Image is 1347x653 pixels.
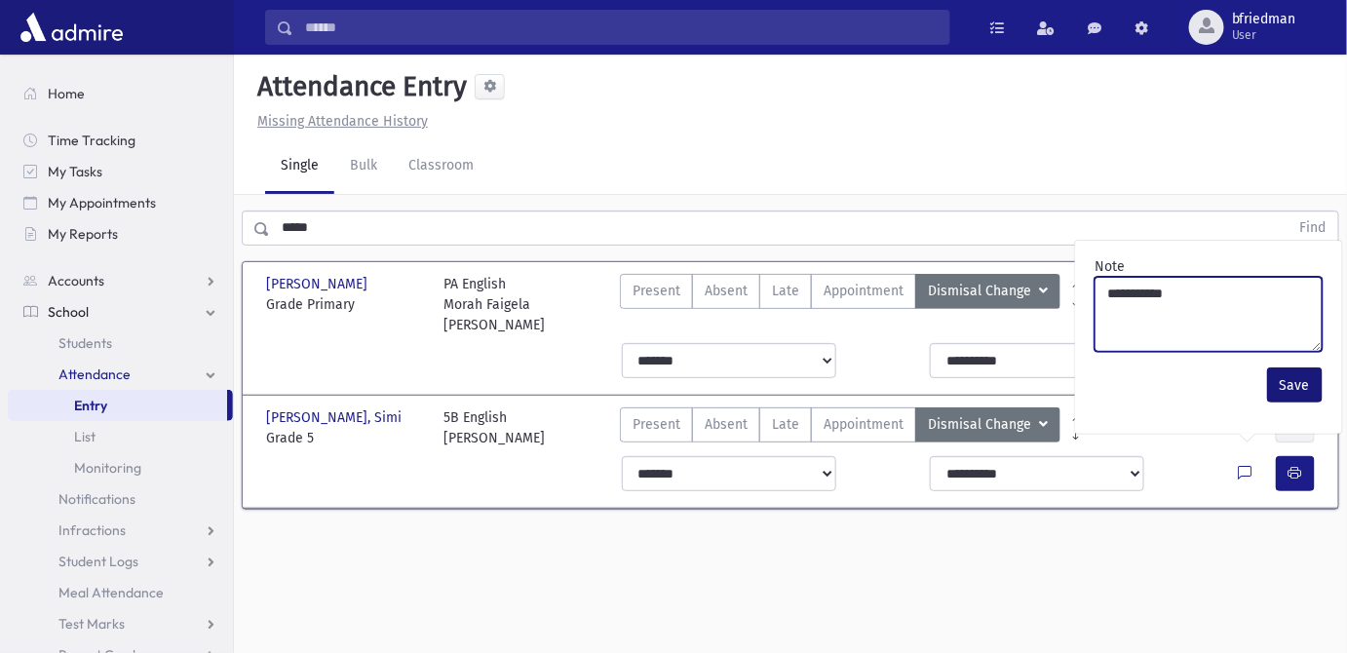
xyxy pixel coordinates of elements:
a: My Tasks [8,156,233,187]
span: Home [48,85,85,102]
span: Absent [705,281,748,301]
span: Dismisal Change [928,281,1035,302]
span: Grade 5 [266,428,425,448]
a: Time Tracking [8,125,233,156]
div: 5B English [PERSON_NAME] [444,407,546,448]
span: Late [772,414,799,435]
a: My Reports [8,218,233,250]
a: Attendance [8,359,233,390]
div: AttTypes [620,407,1060,448]
span: Notifications [58,490,135,508]
span: Absent [705,414,748,435]
a: Classroom [393,139,489,194]
a: Test Marks [8,608,233,639]
span: Time Tracking [48,132,135,149]
a: Single [265,139,334,194]
input: Search [293,10,949,45]
div: PA English Morah Faigela [PERSON_NAME] [444,274,603,335]
span: Late [772,281,799,301]
span: Appointment [824,414,904,435]
div: AttTypes [620,274,1060,335]
a: Accounts [8,265,233,296]
a: My Appointments [8,187,233,218]
a: Missing Attendance History [250,113,428,130]
span: Test Marks [58,615,125,633]
span: Appointment [824,281,904,301]
a: School [8,296,233,327]
span: Present [633,281,680,301]
a: Students [8,327,233,359]
a: Meal Attendance [8,577,233,608]
span: [PERSON_NAME], Simi [266,407,405,428]
a: Notifications [8,483,233,515]
img: AdmirePro [16,8,128,47]
span: My Tasks [48,163,102,180]
button: Dismisal Change [915,407,1060,442]
a: List [8,421,233,452]
button: Save [1267,367,1323,403]
span: Infractions [58,521,126,539]
h5: Attendance Entry [250,70,467,103]
span: Accounts [48,272,104,289]
label: Note [1095,256,1125,277]
span: List [74,428,96,445]
span: Dismisal Change [928,414,1035,436]
span: Entry [74,397,107,414]
a: Student Logs [8,546,233,577]
span: [PERSON_NAME] [266,274,371,294]
span: Students [58,334,112,352]
a: Home [8,78,233,109]
button: Find [1289,211,1338,245]
span: Meal Attendance [58,584,164,601]
a: Bulk [334,139,393,194]
a: Monitoring [8,452,233,483]
button: Dismisal Change [915,274,1060,309]
span: Present [633,414,680,435]
span: User [1232,27,1296,43]
span: My Reports [48,225,118,243]
span: bfriedman [1232,12,1296,27]
a: Entry [8,390,227,421]
span: Student Logs [58,553,138,570]
span: Grade Primary [266,294,425,315]
u: Missing Attendance History [257,113,428,130]
span: My Appointments [48,194,156,211]
span: School [48,303,89,321]
span: Attendance [58,365,131,383]
a: Infractions [8,515,233,546]
span: Monitoring [74,459,141,477]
